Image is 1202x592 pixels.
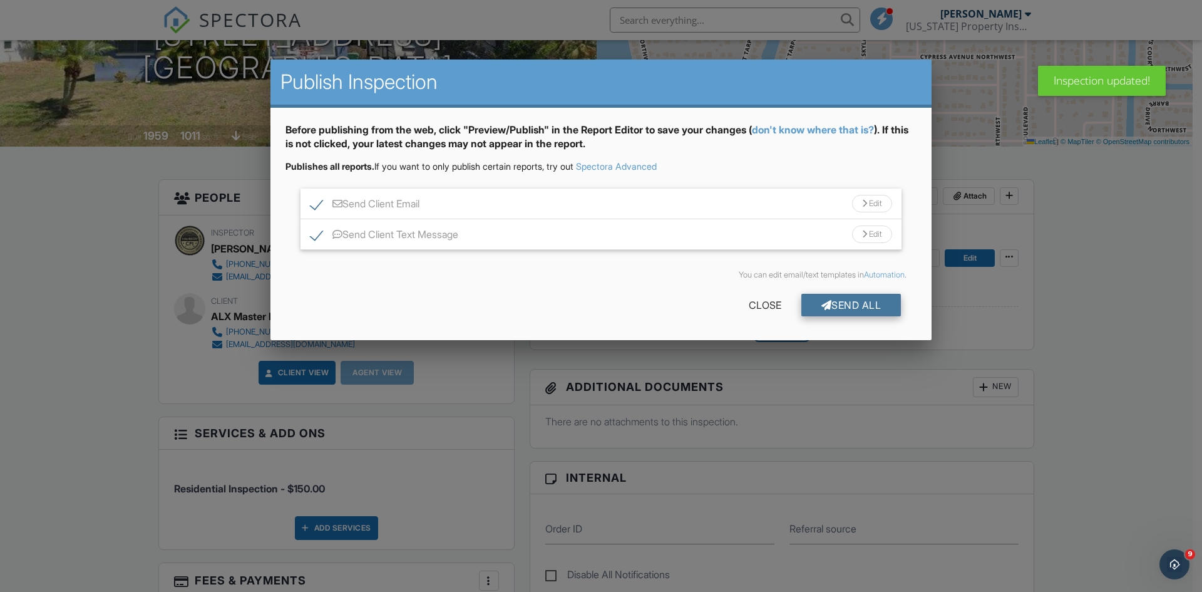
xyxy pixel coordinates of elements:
h2: Publish Inspection [280,70,922,95]
strong: Publishes all reports. [285,161,374,172]
label: Send Client Text Message [311,229,458,244]
div: Send All [801,294,902,316]
iframe: Intercom live chat [1159,549,1189,579]
div: You can edit email/text templates in . [295,270,907,280]
div: Inspection updated! [1038,66,1166,96]
span: 9 [1185,549,1195,559]
div: Before publishing from the web, click "Preview/Publish" in the Report Editor to save your changes... [285,123,917,161]
a: don't know where that is? [752,123,874,136]
a: Automation [864,270,905,279]
a: Spectora Advanced [576,161,657,172]
label: Send Client Email [311,198,419,214]
div: Edit [852,195,892,212]
div: Close [729,294,801,316]
span: If you want to only publish certain reports, try out [285,161,573,172]
div: Edit [852,226,892,243]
